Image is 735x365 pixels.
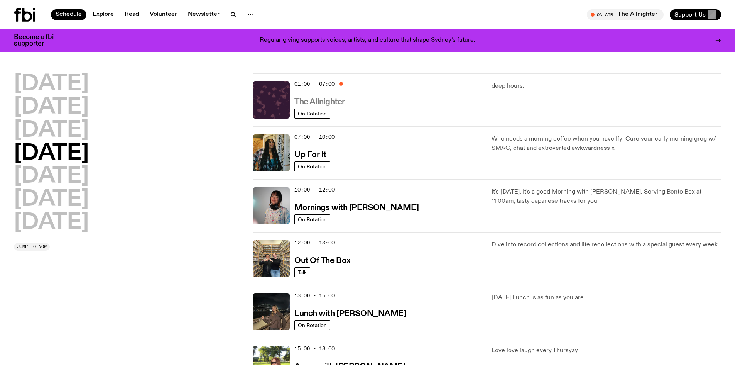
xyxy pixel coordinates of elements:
[183,9,224,20] a: Newsletter
[51,9,86,20] a: Schedule
[253,293,290,330] img: Izzy Page stands above looking down at Opera Bar. She poses in front of the Harbour Bridge in the...
[88,9,118,20] a: Explore
[14,212,89,234] button: [DATE]
[294,255,351,265] a: Out Of The Box
[294,320,330,330] a: On Rotation
[253,240,290,277] img: Matt and Kate stand in the music library and make a heart shape with one hand each.
[17,244,47,249] span: Jump to now
[294,204,419,212] h3: Mornings with [PERSON_NAME]
[14,97,89,118] button: [DATE]
[294,202,419,212] a: Mornings with [PERSON_NAME]
[260,37,475,44] p: Regular giving supports voices, artists, and culture that shape Sydney’s future.
[674,11,706,18] span: Support Us
[492,240,721,250] p: Dive into record collections and life recollections with a special guest every week
[298,163,327,169] span: On Rotation
[294,310,406,318] h3: Lunch with [PERSON_NAME]
[298,322,327,328] span: On Rotation
[294,80,335,88] span: 01:00 - 07:00
[298,216,327,222] span: On Rotation
[294,97,345,106] a: The Allnighter
[294,257,351,265] h3: Out Of The Box
[294,292,335,299] span: 13:00 - 15:00
[145,9,182,20] a: Volunteer
[294,239,335,246] span: 12:00 - 13:00
[294,151,326,159] h3: Up For It
[294,345,335,352] span: 15:00 - 18:00
[294,308,406,318] a: Lunch with [PERSON_NAME]
[492,346,721,355] p: Love love laugh every Thursyay
[253,187,290,224] img: Kana Frazer is smiling at the camera with her head tilted slightly to her left. She wears big bla...
[294,98,345,106] h3: The Allnighter
[492,187,721,206] p: It's [DATE]. It's a good Morning with [PERSON_NAME]. Serving Bento Box at 11:00am, tasty Japanese...
[14,189,89,211] button: [DATE]
[294,161,330,171] a: On Rotation
[14,34,63,47] h3: Become a fbi supporter
[492,293,721,302] p: [DATE] Lunch is as fun as you are
[253,134,290,171] img: Ify - a Brown Skin girl with black braided twists, looking up to the side with her tongue stickin...
[14,143,89,165] button: [DATE]
[298,269,307,275] span: Talk
[14,166,89,187] button: [DATE]
[294,133,335,141] span: 07:00 - 10:00
[294,267,310,277] a: Talk
[120,9,144,20] a: Read
[14,120,89,141] button: [DATE]
[492,134,721,153] p: Who needs a morning coffee when you have Ify! Cure your early morning grog w/ SMAC, chat and extr...
[492,81,721,91] p: deep hours.
[294,214,330,224] a: On Rotation
[294,186,335,194] span: 10:00 - 12:00
[14,73,89,95] button: [DATE]
[294,149,326,159] a: Up For It
[14,243,50,251] button: Jump to now
[294,109,330,119] a: On Rotation
[587,9,664,20] button: On AirThe Allnighter
[298,110,327,116] span: On Rotation
[670,9,721,20] button: Support Us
